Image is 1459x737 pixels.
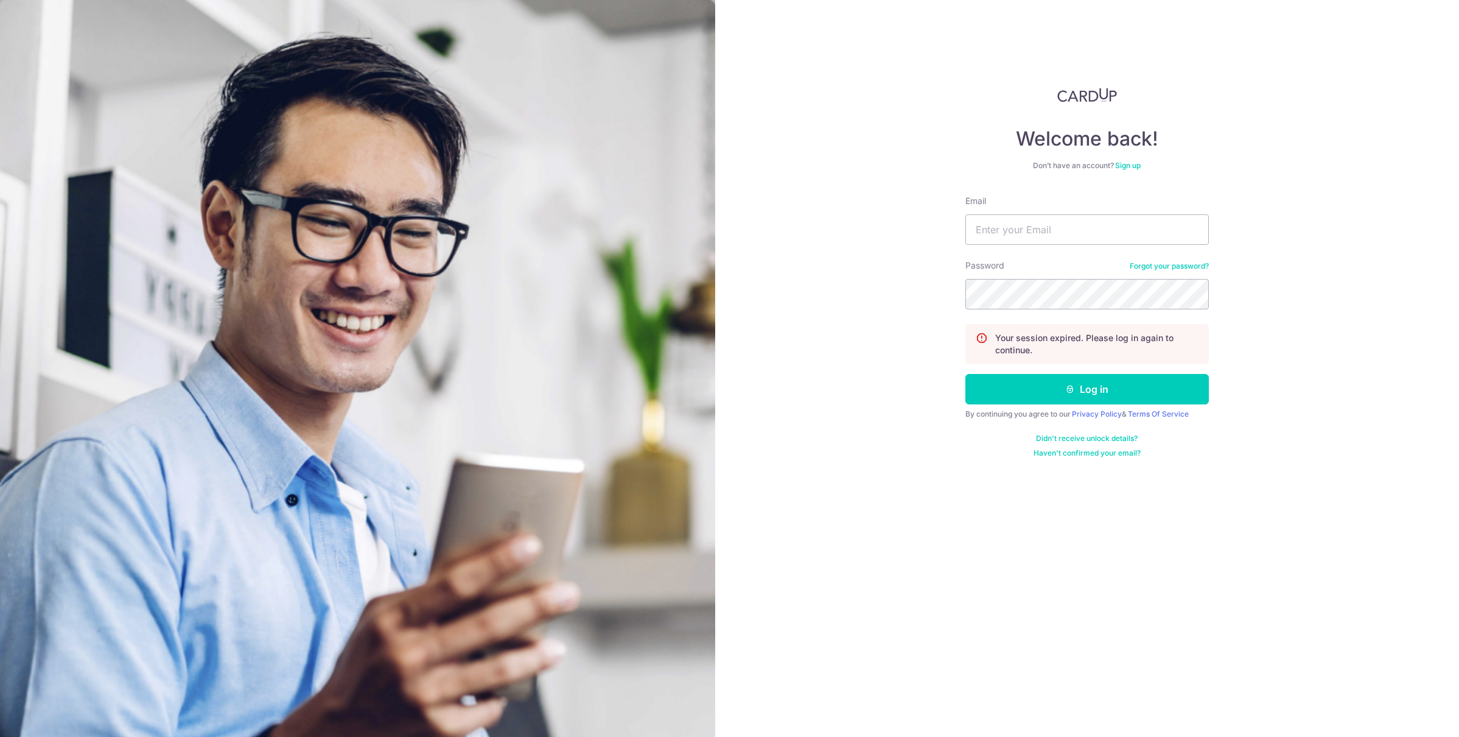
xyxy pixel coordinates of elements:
[965,161,1209,171] div: Don’t have an account?
[1036,434,1138,443] a: Didn't receive unlock details?
[1057,88,1117,102] img: CardUp Logo
[1072,409,1122,418] a: Privacy Policy
[1034,448,1141,458] a: Haven't confirmed your email?
[965,374,1209,404] button: Log in
[1130,261,1209,271] a: Forgot your password?
[995,332,1198,356] p: Your session expired. Please log in again to continue.
[965,195,986,207] label: Email
[1128,409,1189,418] a: Terms Of Service
[965,214,1209,245] input: Enter your Email
[965,259,1004,272] label: Password
[965,409,1209,419] div: By continuing you agree to our &
[965,127,1209,151] h4: Welcome back!
[1115,161,1141,170] a: Sign up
